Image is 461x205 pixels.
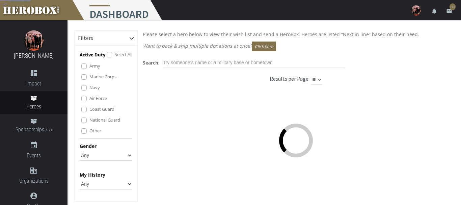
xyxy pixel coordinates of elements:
label: Marine Corps [89,73,116,80]
button: Click here [252,42,276,51]
img: user-image [411,5,421,16]
h6: Results per Page: [270,75,309,82]
a: [PERSON_NAME] [14,52,54,59]
small: BETA [44,128,52,132]
img: image [24,30,44,51]
h6: Filters [78,35,93,41]
label: Select All [115,51,132,58]
label: Air Force [89,95,107,102]
label: Other [89,127,101,134]
i: email [446,8,452,14]
p: Please select a hero below to view their wish list and send a HeroBox. Heroes are listed “Next in... [143,30,449,38]
label: Navy [89,84,100,91]
span: 69 [450,3,456,10]
label: Gender [80,142,97,150]
label: National Guard [89,116,120,124]
label: Army [89,62,100,70]
p: Want to pack & ship multiple donations at once? [143,42,449,51]
i: notifications [431,8,437,14]
p: Active Duty [80,51,105,59]
label: Search: [143,59,160,67]
input: Try someone's name or a military base or hometown [163,57,345,68]
label: My History [80,171,105,179]
label: Coast Guard [89,105,114,113]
